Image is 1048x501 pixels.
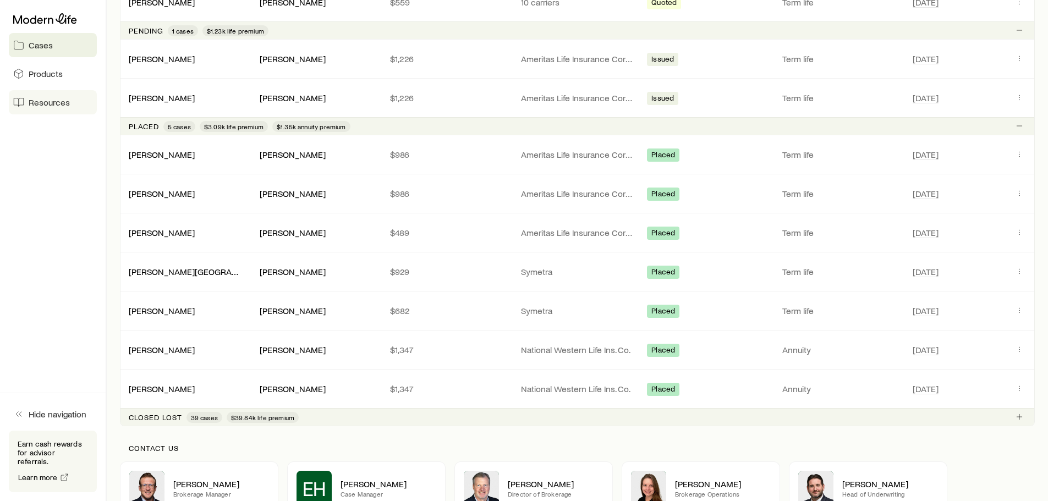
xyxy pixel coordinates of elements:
[129,344,195,355] a: [PERSON_NAME]
[129,92,195,103] a: [PERSON_NAME]
[204,122,264,131] span: $3.09k life premium
[521,53,634,64] p: Ameritas Life Insurance Corp. (Ameritas)
[842,478,938,489] p: [PERSON_NAME]
[390,227,503,238] p: $489
[260,266,326,278] div: [PERSON_NAME]
[651,189,675,201] span: Placed
[231,413,294,422] span: $39.84k life premium
[129,26,163,35] p: Pending
[129,413,182,422] p: Closed lost
[9,62,97,86] a: Products
[129,53,195,65] div: [PERSON_NAME]
[390,266,503,277] p: $929
[390,344,503,355] p: $1,347
[129,266,277,277] a: [PERSON_NAME][GEOGRAPHIC_DATA]
[782,227,896,238] p: Term life
[129,92,195,104] div: [PERSON_NAME]
[303,477,326,499] span: EH
[9,402,97,426] button: Hide navigation
[521,227,634,238] p: Ameritas Life Insurance Corp. (Ameritas)
[651,384,675,396] span: Placed
[521,266,634,277] p: Symetra
[651,345,675,357] span: Placed
[207,26,264,35] span: $1.23k life premium
[173,478,269,489] p: [PERSON_NAME]
[29,40,53,51] span: Cases
[521,92,634,103] p: Ameritas Life Insurance Corp. (Ameritas)
[129,383,195,395] div: [PERSON_NAME]
[390,383,503,394] p: $1,347
[18,474,58,481] span: Learn more
[913,53,939,64] span: [DATE]
[521,188,634,199] p: Ameritas Life Insurance Corp. (Ameritas)
[913,344,939,355] span: [DATE]
[260,149,326,161] div: [PERSON_NAME]
[913,383,939,394] span: [DATE]
[782,53,896,64] p: Term life
[913,188,939,199] span: [DATE]
[191,413,218,422] span: 39 cases
[651,228,675,240] span: Placed
[29,409,86,420] span: Hide navigation
[390,188,503,199] p: $986
[390,305,503,316] p: $682
[782,383,896,394] p: Annuity
[129,227,195,238] a: [PERSON_NAME]
[521,149,634,160] p: Ameritas Life Insurance Corp. (Ameritas)
[173,489,269,498] p: Brokerage Manager
[390,149,503,160] p: $986
[651,306,675,318] span: Placed
[260,305,326,317] div: [PERSON_NAME]
[913,266,939,277] span: [DATE]
[129,266,242,278] div: [PERSON_NAME][GEOGRAPHIC_DATA]
[172,26,194,35] span: 1 cases
[29,97,70,108] span: Resources
[129,444,1026,453] p: Contact us
[782,344,896,355] p: Annuity
[9,431,97,492] div: Earn cash rewards for advisor referrals.Learn more
[508,478,603,489] p: [PERSON_NAME]
[260,53,326,65] div: [PERSON_NAME]
[913,149,939,160] span: [DATE]
[129,305,195,317] div: [PERSON_NAME]
[29,68,63,79] span: Products
[129,53,195,64] a: [PERSON_NAME]
[508,489,603,498] p: Director of Brokerage
[129,227,195,239] div: [PERSON_NAME]
[782,266,896,277] p: Term life
[260,188,326,200] div: [PERSON_NAME]
[341,489,436,498] p: Case Manager
[782,149,896,160] p: Term life
[18,439,88,466] p: Earn cash rewards for advisor referrals.
[129,305,195,316] a: [PERSON_NAME]
[782,92,896,103] p: Term life
[129,122,159,131] p: Placed
[260,344,326,356] div: [PERSON_NAME]
[260,383,326,395] div: [PERSON_NAME]
[521,383,634,394] p: National Western Life Ins. Co.
[521,305,634,316] p: Symetra
[782,305,896,316] p: Term life
[129,149,195,161] div: [PERSON_NAME]
[129,188,195,200] div: [PERSON_NAME]
[675,478,771,489] p: [PERSON_NAME]
[651,150,675,162] span: Placed
[782,188,896,199] p: Term life
[168,122,191,131] span: 5 cases
[129,383,195,394] a: [PERSON_NAME]
[651,54,674,66] span: Issued
[521,344,634,355] p: National Western Life Ins. Co.
[129,344,195,356] div: [PERSON_NAME]
[129,149,195,159] a: [PERSON_NAME]
[842,489,938,498] p: Head of Underwriting
[260,227,326,239] div: [PERSON_NAME]
[129,188,195,199] a: [PERSON_NAME]
[913,92,939,103] span: [DATE]
[9,90,97,114] a: Resources
[651,93,674,105] span: Issued
[913,227,939,238] span: [DATE]
[675,489,771,498] p: Brokerage Operations
[651,267,675,279] span: Placed
[913,305,939,316] span: [DATE]
[9,33,97,57] a: Cases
